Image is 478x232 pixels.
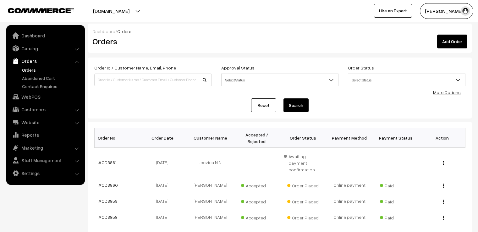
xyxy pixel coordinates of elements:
[8,104,83,115] a: Customers
[92,29,115,34] a: Dashboard
[8,142,83,153] a: Marketing
[348,75,465,86] span: Select Status
[92,28,467,35] div: /
[251,98,276,112] a: Reset
[98,160,117,165] a: #OD3861
[221,74,339,86] span: Select Status
[8,6,63,14] a: COMMMERCE
[348,64,374,71] label: Order Status
[280,128,327,148] th: Order Status
[8,129,83,141] a: Reports
[433,90,461,95] a: More Options
[8,43,83,54] a: Catalog
[141,177,187,193] td: [DATE]
[187,193,234,209] td: [PERSON_NAME]
[380,197,411,205] span: Paid
[326,209,373,225] td: Online payment
[326,177,373,193] td: Online payment
[8,168,83,179] a: Settings
[443,216,444,220] img: Menu
[234,148,280,177] td: -
[141,148,187,177] td: [DATE]
[287,197,319,205] span: Order Placed
[98,198,118,204] a: #OD3859
[420,3,473,19] button: [PERSON_NAME]
[373,128,419,148] th: Payment Status
[141,128,187,148] th: Order Date
[241,213,272,221] span: Accepted
[187,148,234,177] td: Jeevica N N
[187,177,234,193] td: [PERSON_NAME]
[443,200,444,204] img: Menu
[141,193,187,209] td: [DATE]
[241,181,272,189] span: Accepted
[8,8,74,13] img: COMMMERCE
[95,128,141,148] th: Order No
[380,181,411,189] span: Paid
[8,30,83,41] a: Dashboard
[221,64,255,71] label: Approval Status
[117,29,131,34] span: Orders
[283,98,309,112] button: Search
[241,197,272,205] span: Accepted
[20,67,83,73] a: Orders
[8,91,83,102] a: WebPOS
[20,75,83,81] a: Abandoned Cart
[374,4,412,18] a: Hire an Expert
[373,148,419,177] td: -
[71,3,151,19] button: [DOMAIN_NAME]
[94,64,176,71] label: Order Id / Customer Name, Email, Phone
[94,74,212,86] input: Order Id / Customer Name / Customer Email / Customer Phone
[222,75,338,86] span: Select Status
[284,152,323,173] span: Awaiting payment confirmation
[326,193,373,209] td: Online payment
[380,213,411,221] span: Paid
[8,55,83,67] a: Orders
[187,128,234,148] th: Customer Name
[419,128,465,148] th: Action
[8,155,83,166] a: Staff Management
[92,36,211,46] h2: Orders
[437,35,467,48] a: Add Order
[8,117,83,128] a: Website
[141,209,187,225] td: [DATE]
[234,128,280,148] th: Accepted / Rejected
[348,74,465,86] span: Select Status
[20,83,83,90] a: Contact Enquires
[461,6,470,16] img: user
[443,161,444,165] img: Menu
[187,209,234,225] td: [PERSON_NAME]
[98,214,118,220] a: #OD3858
[326,128,373,148] th: Payment Method
[443,184,444,188] img: Menu
[287,181,319,189] span: Order Placed
[98,182,118,188] a: #OD3860
[287,213,319,221] span: Order Placed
